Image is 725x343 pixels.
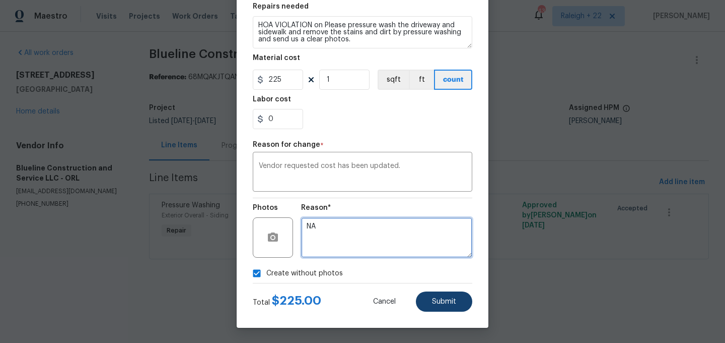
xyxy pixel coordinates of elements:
[266,268,343,279] span: Create without photos
[253,54,300,62] h5: Material cost
[253,3,309,10] h5: Repairs needed
[253,204,278,211] h5: Photos
[373,298,396,306] span: Cancel
[416,292,472,312] button: Submit
[409,70,434,90] button: ft
[301,204,331,211] h5: Reason*
[253,141,320,148] h5: Reason for change
[357,292,412,312] button: Cancel
[253,96,291,103] h5: Labor cost
[253,296,321,308] div: Total
[301,217,472,258] textarea: NA
[434,70,472,90] button: count
[378,70,409,90] button: sqft
[253,16,472,48] textarea: HOA VIOLATION on Please pressure wash the driveway and sidewalk and remove the stains and dirt by...
[432,298,456,306] span: Submit
[272,295,321,307] span: $ 225.00
[259,162,466,184] textarea: Vendor requested cost has been updated.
